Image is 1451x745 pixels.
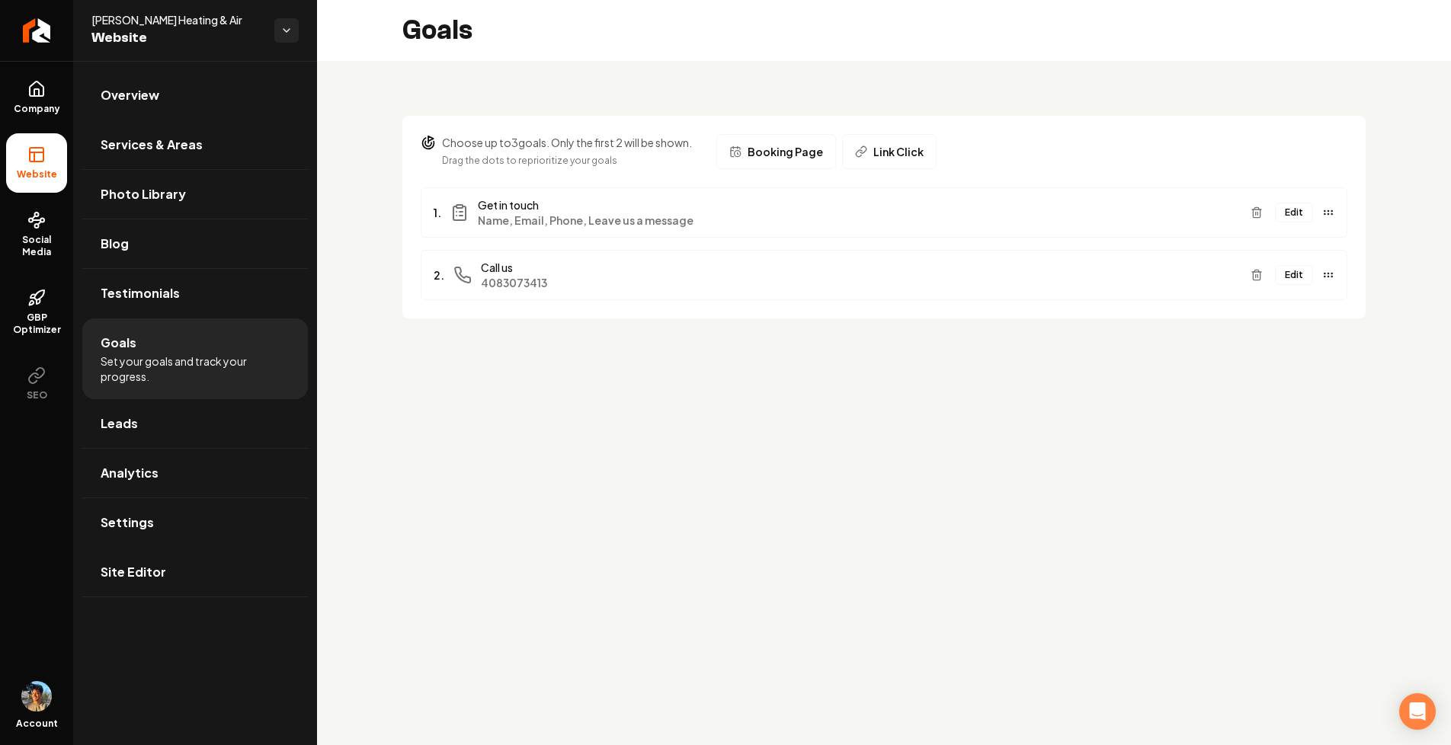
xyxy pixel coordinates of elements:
span: Analytics [101,464,159,482]
a: Services & Areas [82,120,308,169]
span: Booking Page [748,144,823,159]
a: GBP Optimizer [6,277,67,348]
a: Company [6,68,67,127]
img: Rebolt Logo [23,18,51,43]
p: Choose up to 3 goals. Only the first 2 will be shown. [442,135,692,150]
a: Site Editor [82,548,308,596]
span: SEO [21,389,53,401]
button: Link Click [842,134,937,169]
a: Testimonials [82,269,308,318]
span: Photo Library [101,185,186,203]
span: Social Media [6,234,67,258]
a: Social Media [6,199,67,270]
span: Name, Email, Phone, Leave us a message [478,213,1238,228]
a: Photo Library [82,170,308,219]
button: SEO [6,354,67,414]
a: Settings [82,498,308,547]
li: 2.Call us4083073413Edit [421,250,1347,300]
span: Testimonials [101,284,180,302]
span: Leads [101,414,138,433]
span: 4083073413 [481,275,1238,290]
span: Services & Areas [101,136,203,154]
a: Leads [82,399,308,448]
span: Settings [101,513,154,532]
p: Drag the dots to reprioritize your goals [442,153,692,168]
span: Goals [101,334,136,352]
a: Overview [82,71,308,120]
span: Set your goals and track your progress. [101,353,290,384]
span: Call us [481,260,1238,275]
img: Aditya Nair [21,681,52,711]
a: Blog [82,219,308,268]
span: [PERSON_NAME] Heating & Air [91,12,262,27]
button: Edit [1275,203,1313,222]
span: Overview [101,86,159,104]
button: Booking Page [716,134,836,169]
a: Analytics [82,449,308,497]
span: Get in touch [478,197,1238,213]
span: Website [11,168,63,181]
span: Account [16,718,58,730]
li: 1.Get in touchName, Email, Phone, Leave us a messageEdit [421,187,1347,238]
span: Blog [101,235,129,253]
span: Website [91,27,262,49]
div: Open Intercom Messenger [1399,693,1436,730]
span: Site Editor [101,563,166,581]
span: GBP Optimizer [6,312,67,336]
span: Link Click [873,144,924,159]
button: Open user button [21,681,52,711]
span: 2. [434,267,444,283]
button: Edit [1275,265,1313,285]
span: 1. [434,205,441,220]
span: Company [8,103,66,115]
h2: Goals [402,15,472,46]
